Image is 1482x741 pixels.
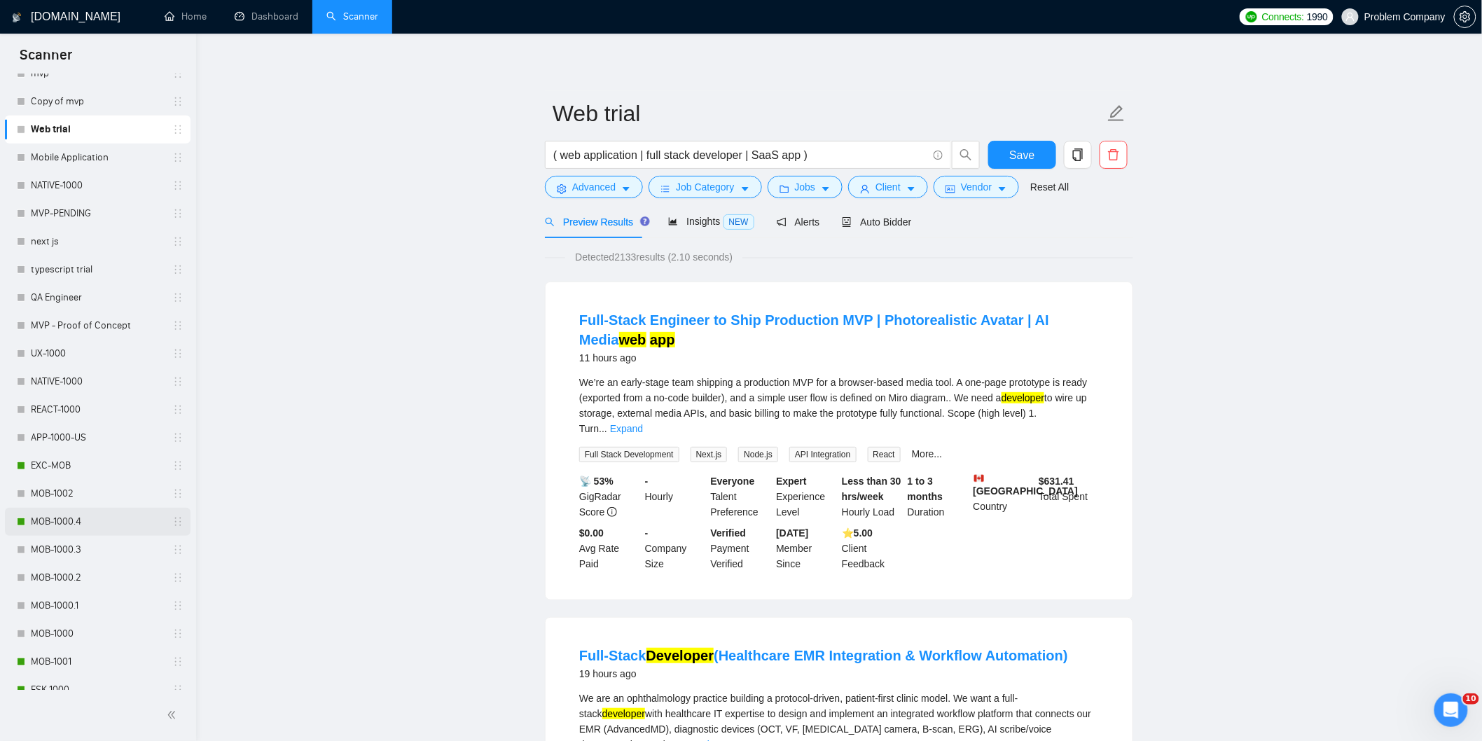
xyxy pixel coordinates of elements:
[795,179,816,195] span: Jobs
[553,146,927,164] input: Search Freelance Jobs...
[172,600,183,611] span: holder
[1345,12,1355,22] span: user
[842,217,852,227] span: robot
[649,176,761,198] button: barsJob Categorycaret-down
[776,476,807,487] b: Expert
[868,447,901,462] span: React
[31,620,164,648] a: MOB-1000
[1009,146,1034,164] span: Save
[676,179,734,195] span: Job Category
[988,141,1056,169] button: Save
[642,525,708,572] div: Company Size
[789,447,856,462] span: API Integration
[172,432,183,443] span: holder
[172,544,183,555] span: holder
[607,507,617,517] span: info-circle
[31,256,164,284] a: typescript trial
[545,176,643,198] button: settingAdvancedcaret-down
[579,447,679,462] span: Full Stack Development
[572,179,616,195] span: Advanced
[602,708,646,719] mark: developer
[545,217,555,227] span: search
[31,340,164,368] a: UX-1000
[565,249,742,265] span: Detected 2133 results (2.10 seconds)
[711,476,755,487] b: Everyone
[576,525,642,572] div: Avg Rate Paid
[165,11,207,22] a: homeHome
[8,45,83,74] span: Scanner
[31,88,164,116] a: Copy of mvp
[1039,476,1074,487] b: $ 631.41
[768,176,843,198] button: folderJobscaret-down
[1100,148,1127,161] span: delete
[12,6,22,29] img: logo
[545,216,646,228] span: Preview Results
[645,527,649,539] b: -
[642,473,708,520] div: Hourly
[1036,473,1102,520] div: Total Spent
[172,376,183,387] span: holder
[842,527,873,539] b: ⭐️ 5.00
[235,11,298,22] a: dashboardDashboard
[31,228,164,256] a: next js
[723,214,754,230] span: NEW
[740,183,750,194] span: caret-down
[691,447,728,462] span: Next.js
[650,332,675,347] mark: app
[905,473,971,520] div: Duration
[842,216,911,228] span: Auto Bidder
[579,312,1049,347] a: Full-Stack Engineer to Ship Production MVP | Photorealistic Avatar | AI Mediaweb app
[1064,141,1092,169] button: copy
[172,320,183,331] span: holder
[31,200,164,228] a: MVP-PENDING
[708,525,774,572] div: Payment Verified
[1030,179,1069,195] a: Reset All
[777,217,787,227] span: notification
[1455,11,1476,22] span: setting
[1107,104,1126,123] span: edit
[780,183,789,194] span: folder
[172,460,183,471] span: holder
[621,183,631,194] span: caret-down
[839,525,905,572] div: Client Feedback
[777,216,820,228] span: Alerts
[172,208,183,219] span: holder
[961,179,992,195] span: Vendor
[31,396,164,424] a: REACT-1000
[31,648,164,676] a: MOB-1001
[172,488,183,499] span: holder
[172,264,183,275] span: holder
[1262,9,1304,25] span: Connects:
[997,183,1007,194] span: caret-down
[31,312,164,340] a: MVP - Proof of Concept
[579,476,614,487] b: 📡 53%
[821,183,831,194] span: caret-down
[172,572,183,583] span: holder
[1454,11,1476,22] a: setting
[172,96,183,107] span: holder
[711,527,747,539] b: Verified
[776,527,808,539] b: [DATE]
[172,236,183,247] span: holder
[172,348,183,359] span: holder
[31,564,164,592] a: MOB-1000.2
[952,141,980,169] button: search
[172,180,183,191] span: holder
[31,508,164,536] a: MOB-1000.4
[860,183,870,194] span: user
[31,452,164,480] a: EXC-MOB
[610,423,643,434] a: Expand
[645,476,649,487] b: -
[579,665,1068,682] div: 19 hours ago
[31,172,164,200] a: NATIVE-1000
[1463,693,1479,705] span: 10
[1454,6,1476,28] button: setting
[557,183,567,194] span: setting
[172,684,183,695] span: holder
[599,423,607,434] span: ...
[839,473,905,520] div: Hourly Load
[875,179,901,195] span: Client
[31,144,164,172] a: Mobile Application
[31,676,164,704] a: FSK-1000
[31,284,164,312] a: QA Engineer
